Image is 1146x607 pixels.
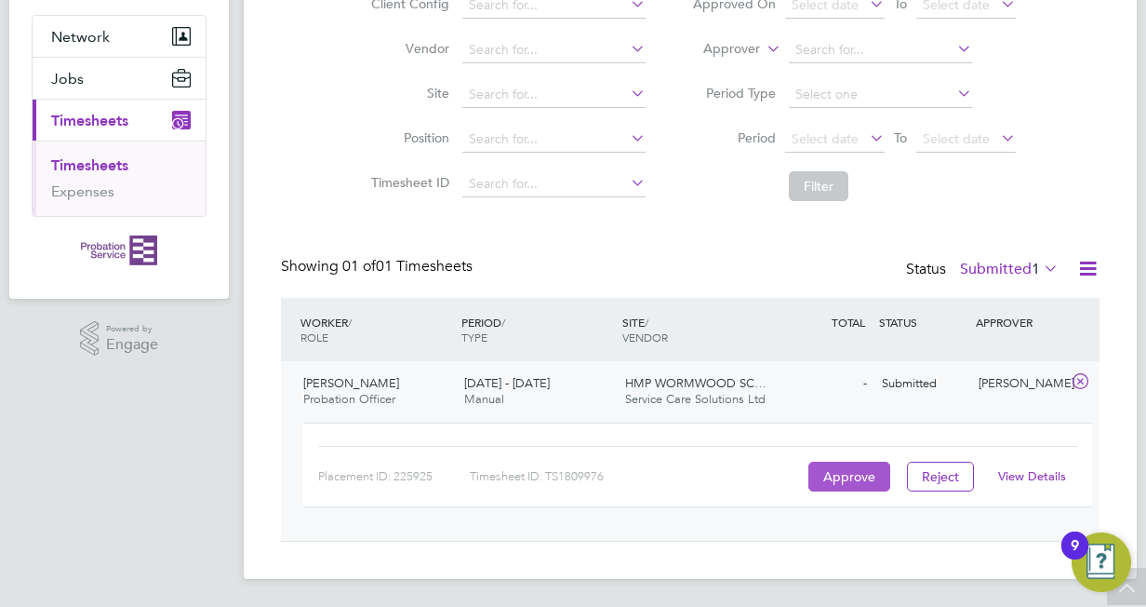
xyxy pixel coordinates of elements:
[971,305,1068,339] div: APPROVER
[318,462,470,492] div: Placement ID: 225925
[366,85,449,101] label: Site
[303,391,395,407] span: Probation Officer
[51,70,84,88] span: Jobs
[33,141,206,216] div: Timesheets
[342,257,376,276] span: 01 of
[692,129,776,146] label: Period
[342,257,473,276] span: 01 Timesheets
[1032,260,1040,278] span: 1
[33,100,206,141] button: Timesheets
[366,174,449,191] label: Timesheet ID
[625,375,766,391] span: HMP WORMWOOD SC…
[461,330,487,344] span: TYPE
[1071,546,1079,570] div: 9
[1072,533,1131,592] button: Open Resource Center, 9 new notifications
[832,315,865,330] span: TOTAL
[33,58,206,99] button: Jobs
[923,130,990,147] span: Select date
[874,305,971,339] div: STATUS
[470,462,804,492] div: Timesheet ID: TS1809976
[778,369,874,399] div: -
[971,369,1068,399] div: [PERSON_NAME]
[462,37,646,63] input: Search for...
[462,127,646,153] input: Search for...
[281,257,476,277] div: Showing
[789,82,972,108] input: Select one
[645,315,648,330] span: /
[464,375,550,391] span: [DATE] - [DATE]
[789,37,972,63] input: Search for...
[998,468,1066,484] a: View Details
[625,391,766,407] span: Service Care Solutions Ltd
[501,315,505,330] span: /
[32,236,207,265] a: Go to home page
[33,16,206,57] button: Network
[692,85,776,101] label: Period Type
[676,40,760,59] label: Approver
[960,260,1059,278] label: Submitted
[618,305,779,354] div: SITE
[789,171,848,201] button: Filter
[462,82,646,108] input: Search for...
[51,112,128,129] span: Timesheets
[366,129,449,146] label: Position
[296,305,457,354] div: WORKER
[462,171,646,197] input: Search for...
[51,156,128,174] a: Timesheets
[907,462,974,492] button: Reject
[300,330,328,344] span: ROLE
[51,182,114,200] a: Expenses
[906,257,1062,283] div: Status
[792,130,859,147] span: Select date
[464,391,504,407] span: Manual
[874,369,971,399] div: Submitted
[51,28,110,46] span: Network
[348,315,352,330] span: /
[303,375,399,391] span: [PERSON_NAME]
[106,321,158,337] span: Powered by
[81,236,156,265] img: probationservice-logo-retina.png
[622,330,668,344] span: VENDOR
[106,337,158,353] span: Engage
[366,40,449,57] label: Vendor
[808,462,890,492] button: Approve
[457,305,618,354] div: PERIOD
[888,126,913,150] span: To
[80,321,159,357] a: Powered byEngage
